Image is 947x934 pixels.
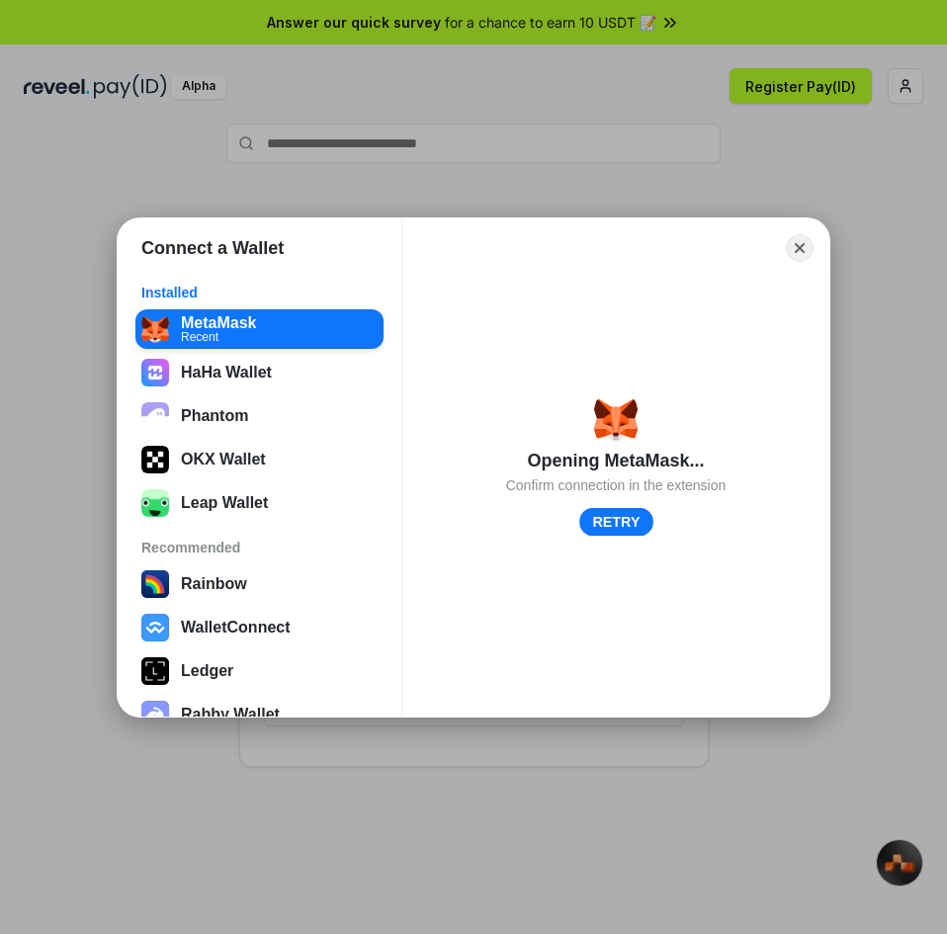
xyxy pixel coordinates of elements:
img: 5VZ71FV6L7PA3gg3tXrdQ+DgLhC+75Wq3no69P3MC0NFQpx2lL04Ql9gHK1bRDjsSBIvScBnDTk1WrlGIZBorIDEYJj+rhdgn... [141,446,169,473]
div: Recommended [141,539,378,556]
button: WalletConnect [135,608,384,647]
button: Rainbow [135,564,384,604]
div: OKX Wallet [181,451,266,468]
button: MetaMaskRecent [135,309,384,349]
div: Opening MetaMask... [527,449,704,472]
img: svg+xml,%3Csvg%20xmlns%3D%22http%3A%2F%2Fwww.w3.org%2F2000%2Fsvg%22%20fill%3D%22none%22%20viewBox... [141,701,169,728]
img: svg+xml,%3Csvg%20width%3D%22120%22%20height%3D%22120%22%20viewBox%3D%220%200%20120%20120%22%20fil... [141,570,169,598]
div: Recent [181,330,256,342]
button: Close [786,234,814,262]
div: RETRY [592,512,640,530]
img: svg+xml,%3Csvg%20width%3D%2228%22%20height%3D%2228%22%20viewBox%3D%220%200%2028%2028%22%20fill%3D... [141,614,169,641]
div: Phantom [181,407,248,425]
button: HaHa Wallet [135,353,384,392]
button: Leap Wallet [135,483,384,523]
img: svg+xml,%3Csvg%20xmlns%3D%22http%3A%2F%2Fwww.w3.org%2F2000%2Fsvg%22%20width%3D%2228%22%20height%3... [141,657,169,685]
div: Confirm connection in the extension [506,476,727,494]
div: WalletConnect [181,619,291,637]
button: RETRY [579,507,653,536]
div: Leap Wallet [181,494,268,512]
div: Installed [141,284,378,301]
button: OKX Wallet [135,440,384,479]
img: svg+xml;base64,PHN2ZyB3aWR0aD0iMzUiIGhlaWdodD0iMzQiIHZpZXdCb3g9IjAgMCAzNSAzNCIgZmlsbD0ibm9uZSIgeG... [594,397,638,441]
img: z+3L+1FxxXUeUMECPaK8gprIwhdlxV+hQdAXuUyJwW6xfJRlUUBFGbLJkqNlJgXjn6ghaAaYmDimBFRMSIqKAGPGvqu25lMm1... [141,489,169,517]
button: Rabby Wallet [135,695,384,734]
img: epq2vO3P5aLWl15yRS7Q49p1fHTx2Sgh99jU3kfXv7cnPATIVQHAx5oQs66JWv3SWEjHOsb3kKgmE5WNBxBId7C8gm8wEgOvz... [141,402,169,430]
button: Ledger [135,651,384,691]
img: czlE1qaAbsgAAACV0RVh0ZGF0ZTpjcmVhdGUAMjAyNC0wNS0wN1QwMzo0NTo1MSswMDowMJbjUeUAAAAldEVYdGRhdGU6bW9k... [141,359,169,386]
img: svg+xml;base64,PHN2ZyB3aWR0aD0iMzUiIGhlaWdodD0iMzQiIHZpZXdCb3g9IjAgMCAzNSAzNCIgZmlsbD0ibm9uZSIgeG... [141,315,169,343]
div: Rabby Wallet [181,706,280,723]
div: MetaMask [181,313,256,331]
div: HaHa Wallet [181,364,272,382]
h1: Connect a Wallet [141,236,284,260]
div: Ledger [181,662,233,680]
button: Phantom [135,396,384,436]
div: Rainbow [181,575,247,593]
